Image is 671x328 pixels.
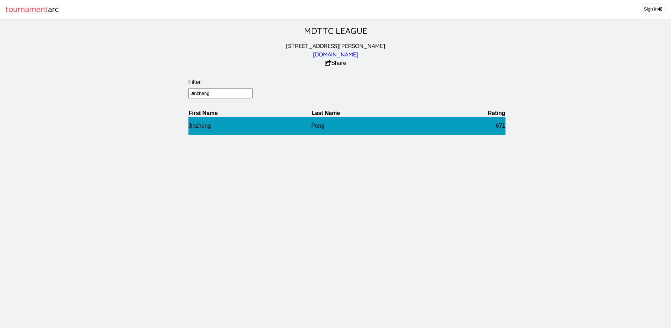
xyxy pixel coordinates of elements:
a: MDTTC LEAGUE [304,25,367,36]
td: Jinzheng [188,117,311,135]
span: tournament [6,3,48,17]
a: Sign in [641,3,665,15]
th: First Name [188,110,311,117]
td: 671 [431,117,505,135]
button: Share [325,60,346,66]
a: tournamentarc [6,3,59,17]
th: Rating [431,110,505,117]
label: Filter [188,79,505,85]
span: arc [48,3,59,17]
td: Peng [311,117,432,135]
th: Last Name [311,110,432,117]
a: [DOMAIN_NAME] [313,51,358,58]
